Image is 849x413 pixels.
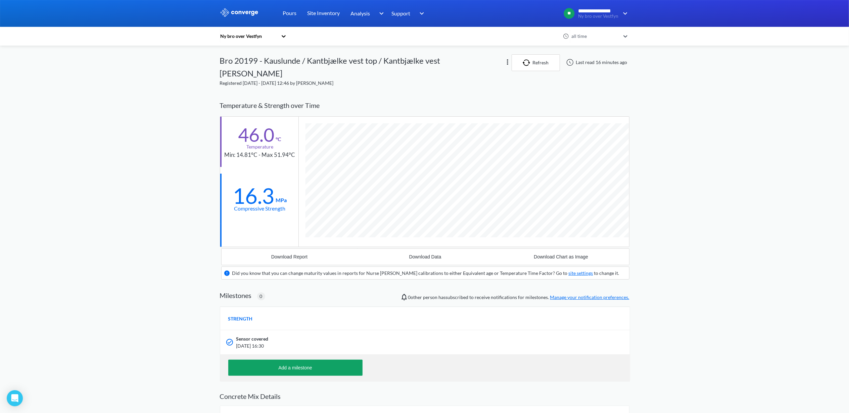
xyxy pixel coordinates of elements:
div: Download Data [409,254,441,259]
span: Support [392,9,411,17]
h2: Concrete Mix Details [220,392,629,400]
img: logo_ewhite.svg [220,8,259,17]
div: Compressive Strength [234,204,286,213]
img: downArrow.svg [619,9,629,17]
img: downArrow.svg [375,9,385,17]
span: person has subscribed to receive notifications for milestones. [408,294,629,301]
a: site settings [569,270,593,276]
button: Download Data [357,249,493,265]
button: Download Report [222,249,358,265]
div: Ny bro over Vestfyn [220,33,278,40]
img: more.svg [504,58,512,66]
span: STRENGTH [228,315,253,322]
img: notifications-icon.svg [400,293,408,301]
div: all time [570,33,620,40]
span: Analysis [351,9,370,17]
a: Manage your notification preferences. [550,294,629,300]
button: Refresh [512,54,560,71]
h2: Milestones [220,291,252,299]
span: [DATE] 16:30 [236,342,540,350]
div: Min: 14.81°C - Max 51.94°C [225,151,295,160]
button: Download Chart as Image [493,249,629,265]
img: icon-refresh.svg [523,59,533,66]
span: Ny bro over Vestfyn [578,14,619,19]
div: 46.0 [238,126,275,143]
div: Last read 16 minutes ago [563,58,629,66]
div: Did you know that you can change maturity values in reports for Nurse [PERSON_NAME] calibrations ... [232,270,619,277]
button: Add a milestone [228,360,363,376]
div: Temperature & Strength over Time [220,95,629,116]
div: Download Report [271,254,308,259]
span: 0 [260,293,263,300]
span: Registered [DATE] - [DATE] 12:46 by [PERSON_NAME] [220,80,334,86]
span: 0 other [408,294,422,300]
div: 16.3 [233,187,275,204]
img: downArrow.svg [415,9,426,17]
div: Download Chart as Image [534,254,588,259]
div: Open Intercom Messenger [7,390,23,406]
div: Temperature [246,143,273,151]
span: Sensor covered [236,335,269,343]
div: Bro 20199 - Kauslunde / Kantbjælke vest top / Kantbjælke vest [PERSON_NAME] [220,54,504,79]
img: icon-clock.svg [563,33,569,39]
